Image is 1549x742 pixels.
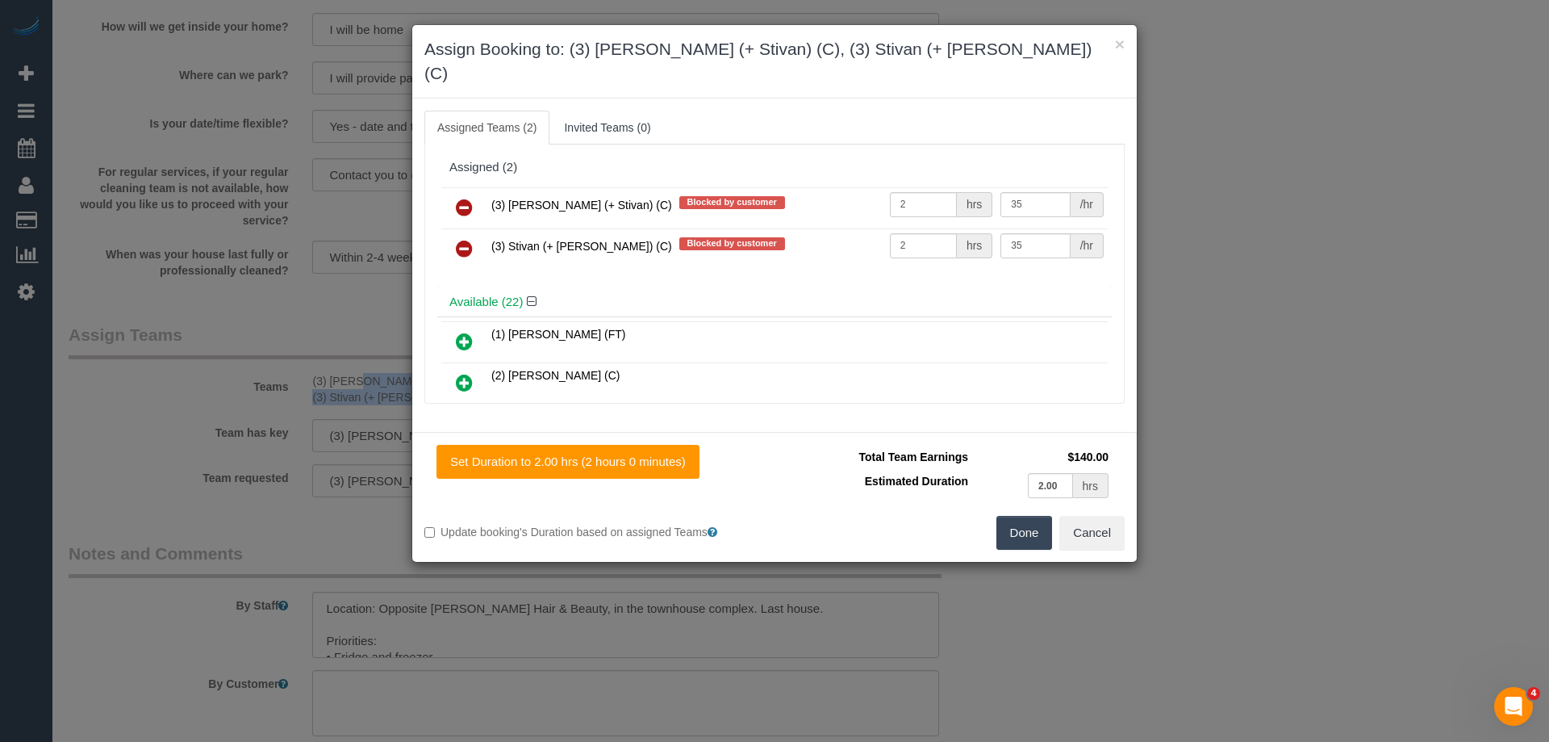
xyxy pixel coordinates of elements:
[551,111,663,145] a: Invited Teams (0)
[449,296,1100,309] h4: Available (22)
[865,475,968,488] span: Estimated Duration
[491,240,672,253] span: (3) Stivan (+ [PERSON_NAME]) (C)
[424,527,435,538] input: Update booking's Duration based on assigned Teams
[424,524,762,540] label: Update booking's Duration based on assigned Teams
[1071,233,1104,258] div: /hr
[996,516,1053,550] button: Done
[679,196,785,209] span: Blocked by customer
[449,161,1100,174] div: Assigned (2)
[424,37,1125,86] h3: Assign Booking to: (3) [PERSON_NAME] (+ Stivan) (C), (3) Stivan (+ [PERSON_NAME]) (C)
[491,369,620,382] span: (2) [PERSON_NAME] (C)
[1071,192,1104,217] div: /hr
[436,445,699,479] button: Set Duration to 2.00 hrs (2 hours 0 minutes)
[1494,687,1533,726] iframe: Intercom live chat
[491,328,625,341] span: (1) [PERSON_NAME] (FT)
[957,192,992,217] div: hrs
[424,111,549,145] a: Assigned Teams (2)
[787,445,972,469] td: Total Team Earnings
[1115,36,1125,52] button: ×
[1527,687,1540,700] span: 4
[1073,473,1109,498] div: hrs
[972,445,1113,469] td: $140.00
[491,199,672,212] span: (3) [PERSON_NAME] (+ Stivan) (C)
[957,233,992,258] div: hrs
[679,237,785,250] span: Blocked by customer
[1059,516,1125,550] button: Cancel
